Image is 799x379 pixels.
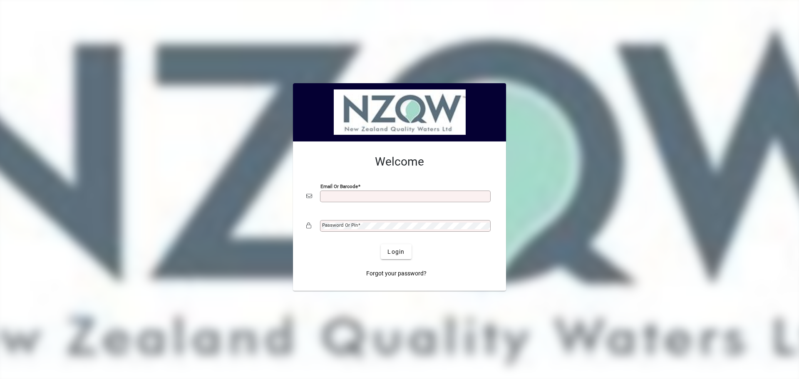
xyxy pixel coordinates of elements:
h2: Welcome [306,155,493,169]
button: Login [381,244,411,259]
mat-label: Email or Barcode [320,183,358,189]
span: Forgot your password? [366,269,427,278]
mat-label: Password or Pin [322,222,358,228]
span: Login [387,248,404,256]
a: Forgot your password? [363,266,430,281]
